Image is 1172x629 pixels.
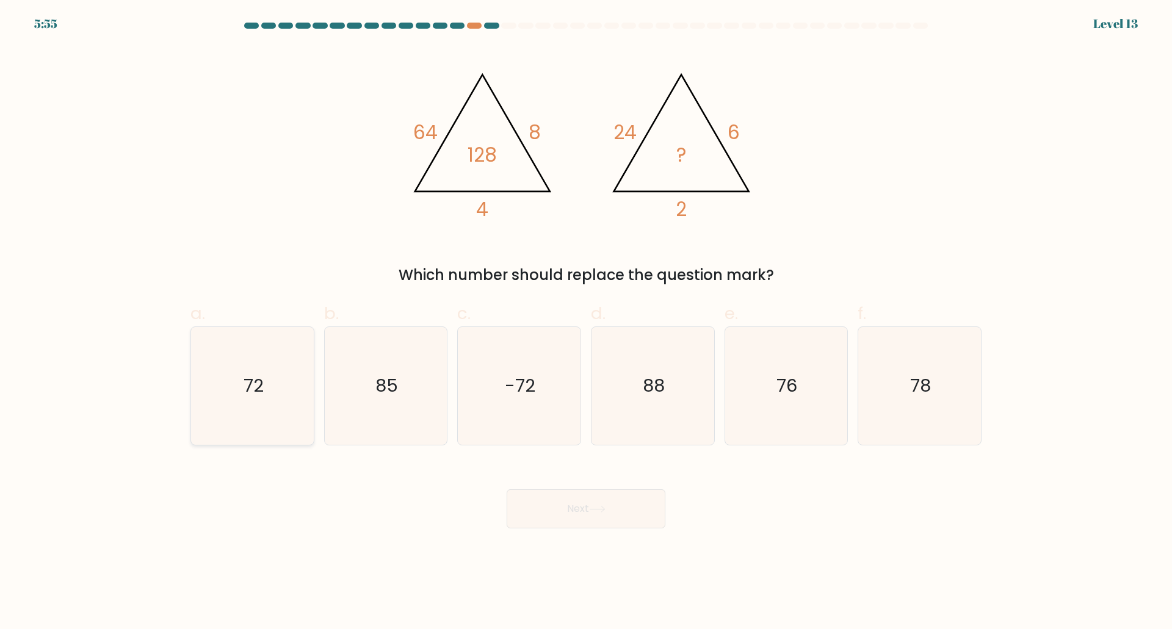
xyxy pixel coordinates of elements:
[457,301,471,325] span: c.
[198,264,974,286] div: Which number should replace the question mark?
[613,119,637,146] tspan: 24
[1093,15,1138,33] div: Level 13
[728,119,740,146] tspan: 6
[725,301,738,325] span: e.
[190,301,205,325] span: a.
[591,301,606,325] span: d.
[34,15,57,33] div: 5:55
[507,489,665,528] button: Next
[677,142,687,169] tspan: ?
[375,373,398,398] text: 85
[505,373,536,398] text: -72
[468,142,497,169] tspan: 128
[413,119,438,146] tspan: 64
[777,373,798,398] text: 76
[911,373,931,398] text: 78
[858,301,866,325] span: f.
[244,373,264,398] text: 72
[476,196,488,223] tspan: 4
[643,373,665,398] text: 88
[676,196,687,223] tspan: 2
[324,301,339,325] span: b.
[529,119,541,146] tspan: 8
